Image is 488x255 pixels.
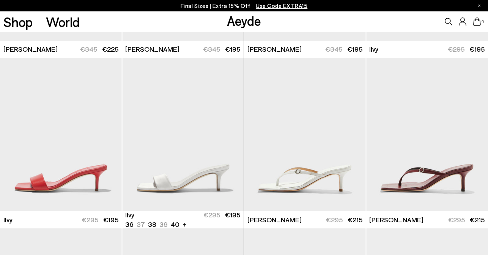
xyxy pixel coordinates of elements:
span: €225 [102,45,118,53]
span: Ilvy [369,44,378,54]
span: €345 [325,45,342,53]
a: Next slide Previous slide [122,58,244,211]
span: €195 [103,215,118,224]
span: €195 [469,45,485,53]
span: €295 [82,215,98,224]
span: Navigate to /collections/ss25-final-sizes [256,2,307,9]
span: €195 [347,45,362,53]
span: [PERSON_NAME] [125,44,179,54]
span: [PERSON_NAME] [369,215,423,225]
span: €295 [448,45,464,53]
a: Aeyde [227,13,261,29]
a: 0 [473,17,481,26]
span: Ilvy [3,215,13,225]
span: €215 [348,215,362,224]
li: + [183,219,187,229]
span: [PERSON_NAME] [247,215,302,225]
img: Leigh Leather Toe-Post Sandals [244,58,366,211]
ul: variant [125,220,177,229]
span: €215 [470,215,485,224]
span: €195 [225,211,240,219]
span: [PERSON_NAME] [3,44,58,54]
span: €295 [448,215,465,224]
a: Ilvy 36 37 38 39 40 + €295 €195 [122,211,244,228]
span: €295 [203,211,220,219]
span: €345 [203,45,220,53]
span: 0 [481,20,485,24]
li: 36 [125,220,134,229]
span: Ilvy [125,210,134,220]
li: 38 [148,220,156,229]
p: Final Sizes | Extra 15% Off [181,1,308,11]
span: €195 [225,45,240,53]
a: [PERSON_NAME] €345 €195 [122,41,244,58]
a: [PERSON_NAME] €295 €215 [244,211,366,228]
img: Ilvy Satin Mules [122,58,244,211]
span: [PERSON_NAME] [247,44,302,54]
div: 1 / 6 [122,58,244,211]
li: 40 [171,220,179,229]
a: [PERSON_NAME] €345 €195 [244,41,366,58]
span: €295 [326,215,343,224]
span: €345 [80,45,97,53]
a: Shop [3,15,33,29]
a: World [46,15,80,29]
